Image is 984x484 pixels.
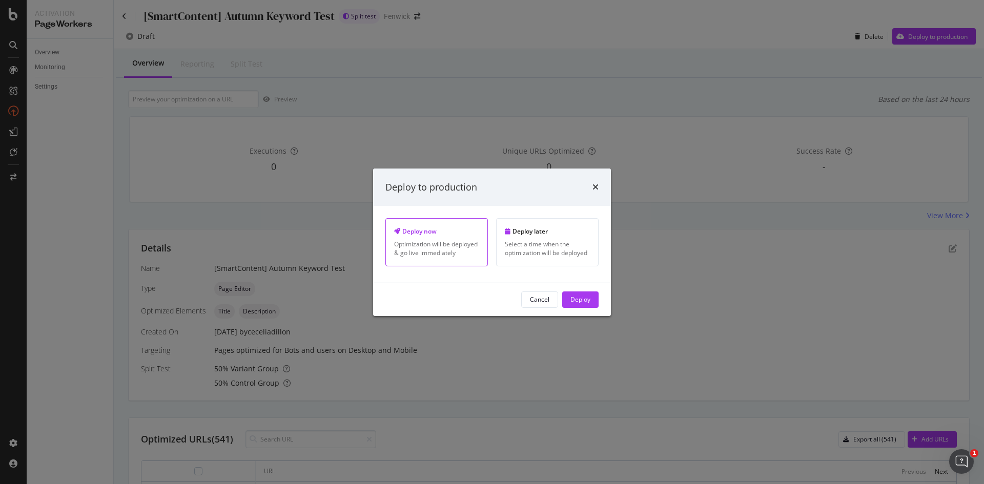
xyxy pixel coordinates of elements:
div: Deploy [570,295,590,304]
div: Optimization will be deployed & go live immediately [394,240,479,257]
button: Cancel [521,291,558,308]
div: modal [373,168,611,315]
div: Deploy later [505,227,590,236]
div: Cancel [530,295,549,304]
button: Deploy [562,291,599,308]
div: Deploy now [394,227,479,236]
div: Deploy to production [385,180,477,194]
div: Select a time when the optimization will be deployed [505,240,590,257]
iframe: Intercom live chat [949,449,974,474]
span: 1 [970,449,978,457]
div: times [592,180,599,194]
